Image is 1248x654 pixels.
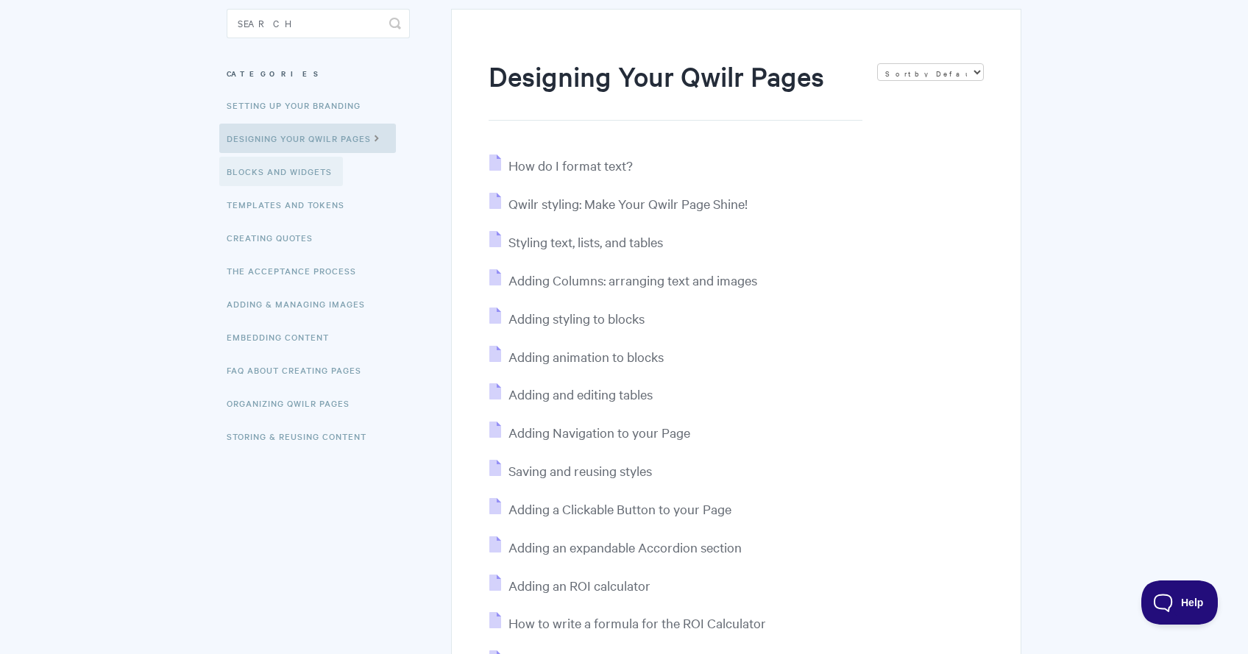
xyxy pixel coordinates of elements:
a: Adding Navigation to your Page [489,424,690,441]
span: Adding Columns: arranging text and images [508,271,757,288]
span: Adding a Clickable Button to your Page [508,500,731,517]
select: Page reloads on selection [877,63,984,81]
span: Styling text, lists, and tables [508,233,663,250]
a: Organizing Qwilr Pages [227,388,361,418]
a: Adding styling to blocks [489,310,645,327]
a: How do I format text? [489,157,633,174]
a: Adding & Managing Images [227,289,376,319]
a: Adding an expandable Accordion section [489,539,742,555]
span: Qwilr styling: Make Your Qwilr Page Shine! [508,195,748,212]
span: Adding and editing tables [508,385,653,402]
a: Storing & Reusing Content [227,422,377,451]
span: Adding Navigation to your Page [508,424,690,441]
a: Setting up your Branding [227,90,372,120]
a: Blocks and Widgets [219,157,343,186]
span: How to write a formula for the ROI Calculator [508,614,766,631]
span: Adding styling to blocks [508,310,645,327]
a: Adding an ROI calculator [489,577,650,594]
a: Creating Quotes [227,223,324,252]
h3: Categories [227,60,410,87]
a: Designing Your Qwilr Pages [219,124,396,153]
a: The Acceptance Process [227,256,367,285]
a: Adding Columns: arranging text and images [489,271,757,288]
iframe: Toggle Customer Support [1141,580,1219,625]
a: Adding a Clickable Button to your Page [489,500,731,517]
a: Templates and Tokens [227,190,355,219]
input: Search [227,9,410,38]
span: Adding an expandable Accordion section [508,539,742,555]
a: Embedding Content [227,322,340,352]
span: Saving and reusing styles [508,462,652,479]
a: Qwilr styling: Make Your Qwilr Page Shine! [489,195,748,212]
a: Saving and reusing styles [489,462,652,479]
span: How do I format text? [508,157,633,174]
h1: Designing Your Qwilr Pages [489,57,862,121]
a: Adding animation to blocks [489,348,664,365]
a: Styling text, lists, and tables [489,233,663,250]
a: Adding and editing tables [489,385,653,402]
a: FAQ About Creating Pages [227,355,372,385]
span: Adding animation to blocks [508,348,664,365]
a: How to write a formula for the ROI Calculator [489,614,766,631]
span: Adding an ROI calculator [508,577,650,594]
